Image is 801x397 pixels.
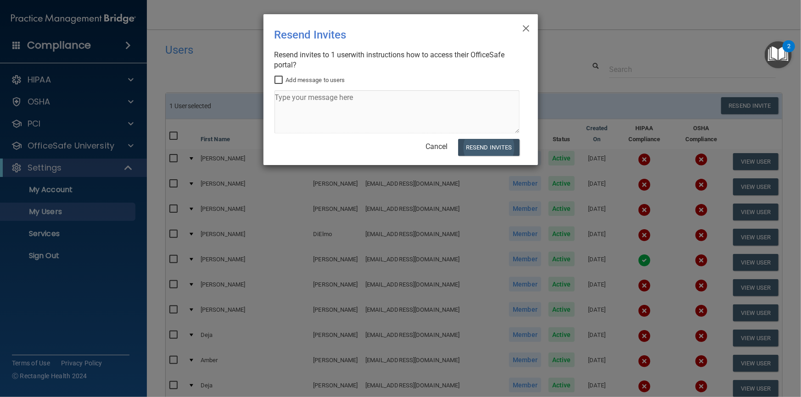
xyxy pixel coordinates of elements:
[765,41,792,68] button: Open Resource Center, 2 new notifications
[642,332,790,369] iframe: Drift Widget Chat Controller
[426,142,448,151] a: Cancel
[458,139,519,156] button: Resend Invites
[274,22,489,48] div: Resend Invites
[274,50,520,70] div: Resend invites to 1 user with instructions how to access their OfficeSafe portal?
[274,75,345,86] label: Add message to users
[274,77,285,84] input: Add message to users
[522,18,530,36] span: ×
[787,46,790,58] div: 2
